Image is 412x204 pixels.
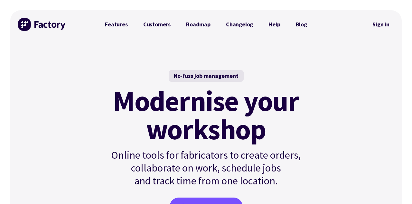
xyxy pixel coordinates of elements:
[97,18,315,31] nav: Primary Navigation
[97,149,315,187] p: Online tools for fabricators to create orders, collaborate on work, schedule jobs and track time ...
[169,70,244,82] div: No-fuss job management
[18,18,66,31] img: Factory
[380,173,412,204] iframe: Chat Widget
[261,18,288,31] a: Help
[113,87,299,144] mark: Modernise your workshop
[368,17,394,32] nav: Secondary Navigation
[178,18,218,31] a: Roadmap
[288,18,315,31] a: Blog
[368,17,394,32] a: Sign in
[136,18,178,31] a: Customers
[97,18,136,31] a: Features
[218,18,261,31] a: Changelog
